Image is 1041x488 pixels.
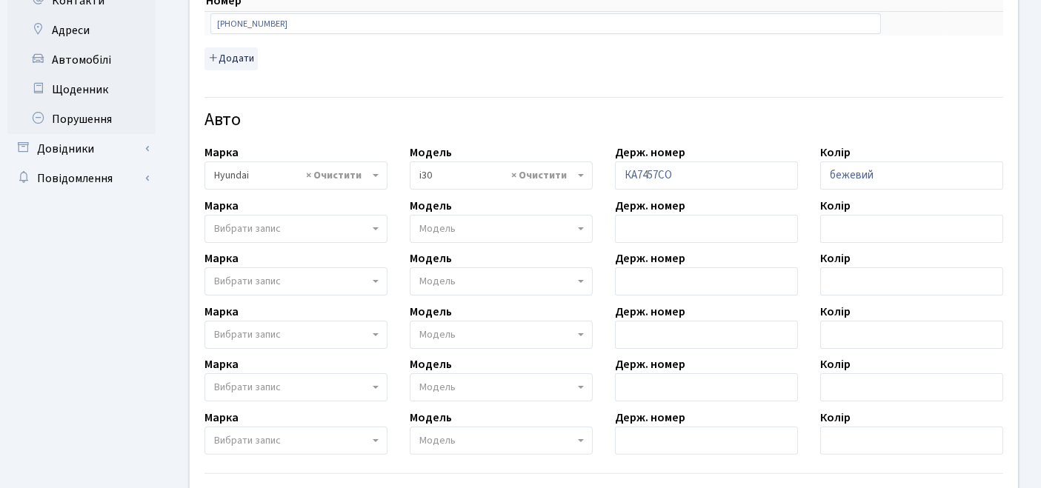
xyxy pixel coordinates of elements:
[214,168,369,183] span: Hyundai
[204,197,239,215] label: Марка
[7,104,156,134] a: Порушення
[410,197,452,215] label: Модель
[615,303,685,321] label: Держ. номер
[204,355,239,373] label: Марка
[214,327,281,342] span: Вибрати запис
[306,168,362,183] span: Видалити всі елементи
[820,197,851,215] label: Колір
[204,409,239,427] label: Марка
[615,197,685,215] label: Держ. номер
[410,409,452,427] label: Модель
[204,144,239,161] label: Марка
[419,168,574,183] span: i30
[410,144,452,161] label: Модель
[214,221,281,236] span: Вибрати запис
[7,134,156,164] a: Довідники
[204,47,258,70] button: Додати
[511,168,567,183] span: Видалити всі елементи
[214,433,281,448] span: Вибрати запис
[820,144,851,161] label: Колір
[410,250,452,267] label: Модель
[615,250,685,267] label: Держ. номер
[204,161,388,190] span: Hyundai
[615,409,685,427] label: Держ. номер
[204,110,1003,131] h4: Авто
[214,380,281,395] span: Вибрати запис
[419,221,456,236] span: Модель
[820,250,851,267] label: Колір
[410,161,593,190] span: i30
[419,380,456,395] span: Модель
[410,355,452,373] label: Модель
[7,75,156,104] a: Щоденник
[419,327,456,342] span: Модель
[7,16,156,45] a: Адреси
[7,45,156,75] a: Автомобілі
[7,164,156,193] a: Повідомлення
[419,274,456,289] span: Модель
[820,355,851,373] label: Колір
[214,274,281,289] span: Вибрати запис
[204,303,239,321] label: Марка
[204,250,239,267] label: Марка
[820,303,851,321] label: Колір
[410,303,452,321] label: Модель
[820,409,851,427] label: Колір
[615,144,685,161] label: Держ. номер
[419,433,456,448] span: Модель
[615,355,685,373] label: Держ. номер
